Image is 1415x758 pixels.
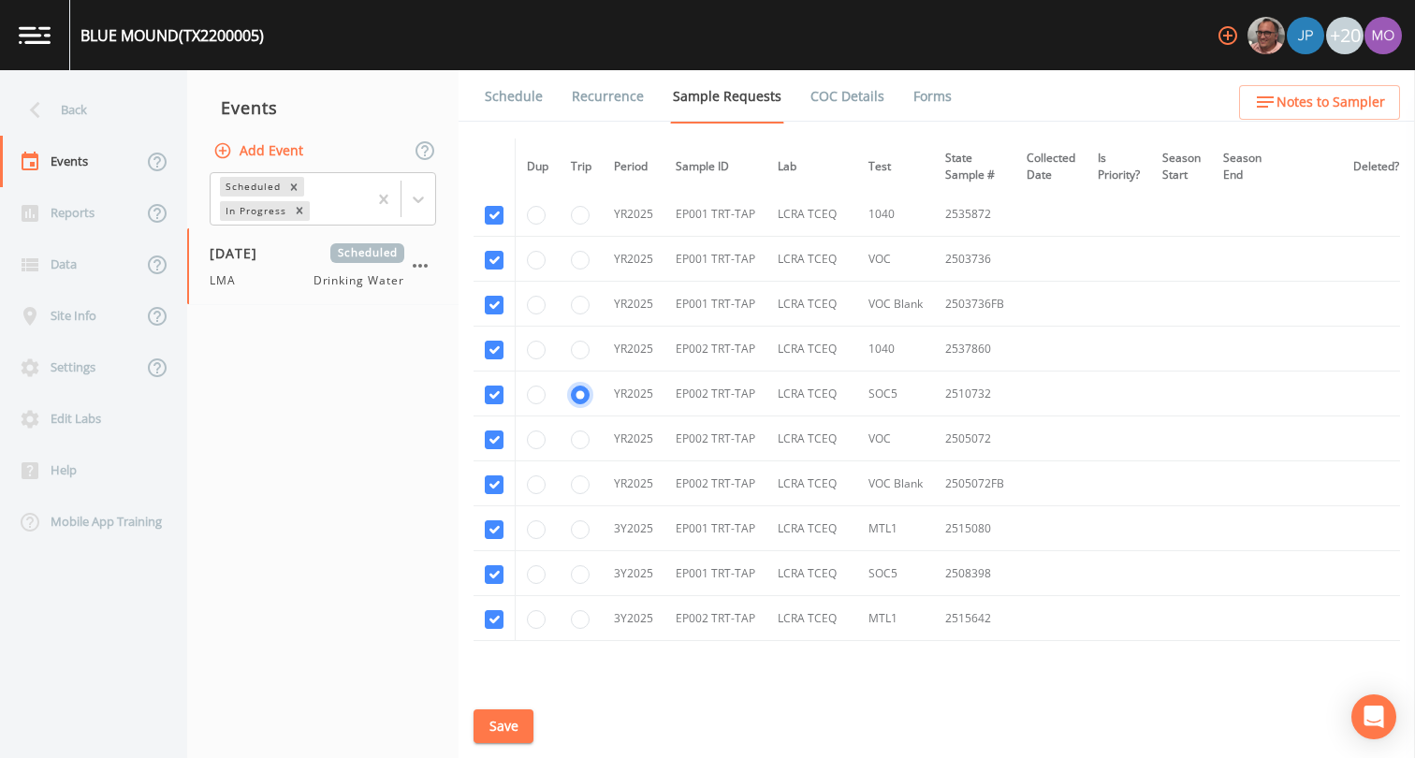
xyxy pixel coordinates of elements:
td: 2515642 [934,596,1015,641]
td: VOC [857,416,934,461]
a: COC Details [808,70,887,123]
button: Notes to Sampler [1239,85,1400,120]
th: Trip [560,138,603,196]
td: 2505072 [934,416,1015,461]
th: Period [603,138,664,196]
td: EP002 TRT-TAP [664,461,766,506]
div: Scheduled [220,177,284,197]
img: logo [19,26,51,44]
th: Test [857,138,934,196]
td: MTL1 [857,506,934,551]
div: Events [187,84,459,131]
div: Remove In Progress [289,201,310,221]
div: +20 [1326,17,1364,54]
th: Lab [766,138,857,196]
a: Recurrence [569,70,647,123]
td: 2503736FB [934,282,1015,327]
th: Is Priority? [1087,138,1151,196]
td: MTL1 [857,596,934,641]
td: LCRA TCEQ [766,461,857,506]
td: 2510732 [934,372,1015,416]
button: Save [474,709,533,744]
td: 2505072FB [934,461,1015,506]
td: EP002 TRT-TAP [664,596,766,641]
div: Remove Scheduled [284,177,304,197]
img: e2d790fa78825a4bb76dcb6ab311d44c [1247,17,1285,54]
td: YR2025 [603,282,664,327]
td: YR2025 [603,327,664,372]
th: State Sample # [934,138,1015,196]
td: YR2025 [603,237,664,282]
td: SOC5 [857,551,934,596]
td: LCRA TCEQ [766,416,857,461]
td: EP002 TRT-TAP [664,327,766,372]
a: Schedule [482,70,546,123]
td: YR2025 [603,461,664,506]
div: BLUE MOUND (TX2200005) [80,24,264,47]
td: 3Y2025 [603,506,664,551]
th: Season End [1212,138,1273,196]
td: VOC [857,237,934,282]
td: LCRA TCEQ [766,551,857,596]
td: EP001 TRT-TAP [664,237,766,282]
img: 4e251478aba98ce068fb7eae8f78b90c [1364,17,1402,54]
td: 3Y2025 [603,551,664,596]
td: 2515080 [934,506,1015,551]
td: LCRA TCEQ [766,372,857,416]
td: 2508398 [934,551,1015,596]
td: LCRA TCEQ [766,327,857,372]
span: Scheduled [330,243,404,263]
button: Add Event [210,134,311,168]
div: Mike Franklin [1247,17,1286,54]
td: YR2025 [603,416,664,461]
div: Joshua gere Paul [1286,17,1325,54]
th: Sample ID [664,138,766,196]
div: In Progress [220,201,289,221]
span: Notes to Sampler [1276,91,1385,114]
th: Season Start [1151,138,1212,196]
th: Deleted? [1342,138,1410,196]
td: LCRA TCEQ [766,282,857,327]
span: Drinking Water [314,272,404,289]
td: VOC Blank [857,461,934,506]
td: 2535872 [934,192,1015,237]
td: SOC5 [857,372,934,416]
img: 41241ef155101aa6d92a04480b0d0000 [1287,17,1324,54]
td: 2503736 [934,237,1015,282]
td: 3Y2025 [603,596,664,641]
td: EP001 TRT-TAP [664,551,766,596]
span: [DATE] [210,243,270,263]
div: Open Intercom Messenger [1351,694,1396,739]
td: EP001 TRT-TAP [664,282,766,327]
td: LCRA TCEQ [766,237,857,282]
td: EP001 TRT-TAP [664,192,766,237]
a: Sample Requests [670,70,784,124]
td: EP002 TRT-TAP [664,372,766,416]
td: VOC Blank [857,282,934,327]
td: 1040 [857,327,934,372]
td: LCRA TCEQ [766,596,857,641]
td: 2537860 [934,327,1015,372]
td: LCRA TCEQ [766,506,857,551]
td: YR2025 [603,372,664,416]
td: YR2025 [603,192,664,237]
a: [DATE]ScheduledLMADrinking Water [187,228,459,305]
td: EP002 TRT-TAP [664,416,766,461]
th: Dup [516,138,561,196]
td: 1040 [857,192,934,237]
a: Forms [911,70,955,123]
span: LMA [210,272,247,289]
td: LCRA TCEQ [766,192,857,237]
td: EP001 TRT-TAP [664,506,766,551]
th: Collected Date [1015,138,1087,196]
